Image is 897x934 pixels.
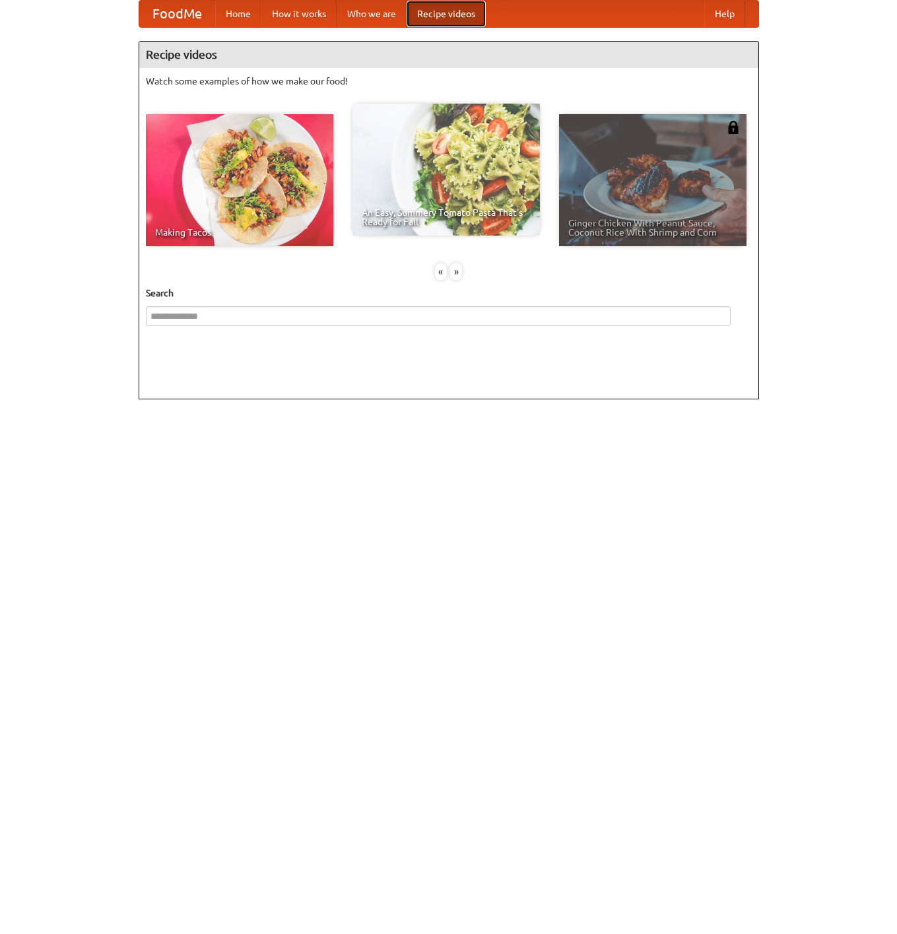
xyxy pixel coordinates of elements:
a: Help [704,1,745,27]
img: 483408.png [727,121,740,134]
a: Making Tacos [146,114,333,246]
a: Who we are [337,1,407,27]
a: Recipe videos [407,1,486,27]
a: FoodMe [139,1,215,27]
div: » [450,263,462,280]
h4: Recipe videos [139,42,758,68]
span: An Easy, Summery Tomato Pasta That's Ready for Fall [362,208,531,226]
a: An Easy, Summery Tomato Pasta That's Ready for Fall [352,104,540,236]
h5: Search [146,286,752,300]
a: How it works [261,1,337,27]
p: Watch some examples of how we make our food! [146,75,752,88]
div: « [435,263,447,280]
a: Home [215,1,261,27]
span: Making Tacos [155,228,324,237]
